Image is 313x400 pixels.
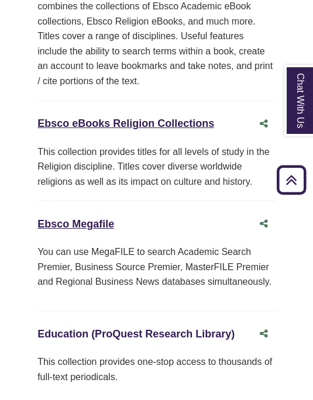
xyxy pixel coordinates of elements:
a: Ebsco Megafile [37,218,114,230]
button: Share this database [252,113,276,135]
a: Ebsco eBooks Religion Collections [37,118,214,129]
a: Back to Top [273,172,310,188]
p: This collection provides one-stop access to thousands of full-text periodicals. [37,354,276,384]
div: This collection provides titles for all levels of study in the Religion discipline. Titles cover ... [37,144,276,189]
button: Share this database [252,323,276,345]
p: You can use MegaFILE to search Academic Search Premier, Business Source Premier, MasterFILE Premi... [37,244,276,289]
button: Share this database [252,213,276,235]
a: Education (ProQuest Research Library) [37,328,235,340]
